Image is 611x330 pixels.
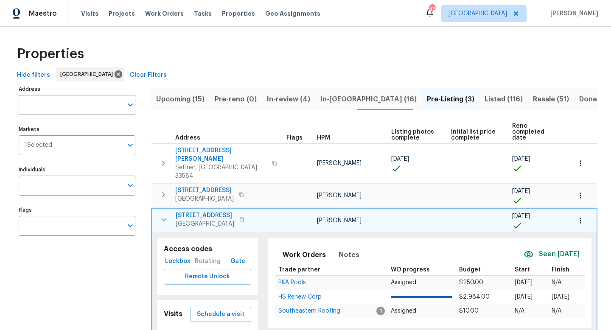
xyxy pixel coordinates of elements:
span: Hide filters [17,70,50,81]
span: PKA Pools [278,280,306,285]
span: [DATE] [515,280,533,285]
span: Properties [17,50,84,58]
span: Listing photos complete [391,129,437,141]
button: Open [124,99,136,111]
span: Pre-Listing (3) [427,93,474,105]
button: Remote Unlock [164,269,251,285]
span: Budget [459,267,481,273]
span: Visits [81,9,98,18]
span: N/A [515,308,524,314]
span: Tasks [194,11,212,17]
span: Work Orders [283,249,326,261]
span: Lockbox [167,256,188,267]
span: Flags [286,135,303,141]
label: Address [19,87,135,92]
span: In-review (4) [267,93,310,105]
button: Clear Filters [126,67,170,83]
button: Schedule a visit [190,307,251,322]
span: $250.00 [459,280,483,285]
span: [PERSON_NAME] [547,9,598,18]
span: Remote Unlock [171,271,244,282]
label: Flags [19,207,135,213]
span: [DATE] [512,188,530,194]
span: [STREET_ADDRESS] [175,186,234,195]
span: Finish [552,267,569,273]
p: Assigned [391,278,452,287]
span: [DATE] [512,156,530,162]
span: Properties [222,9,255,18]
span: [DATE] [552,294,569,300]
span: 1 [376,307,385,315]
span: Schedule a visit [197,309,244,320]
span: [STREET_ADDRESS][PERSON_NAME] [175,146,267,163]
span: Clear Filters [130,70,167,81]
a: Southeastern Roofing [278,308,340,313]
label: Individuals [19,167,135,172]
span: [DATE] [391,156,409,162]
span: [GEOGRAPHIC_DATA] [60,70,116,78]
span: Seffner, [GEOGRAPHIC_DATA] 33584 [175,163,267,180]
span: Projects [109,9,135,18]
a: PKA Pools [278,280,306,285]
p: Assigned [391,307,452,316]
span: Notes [339,249,359,261]
span: [GEOGRAPHIC_DATA] [176,220,234,228]
h5: Access codes [164,245,251,254]
button: Lockbox [164,254,191,269]
span: WO progress [391,267,430,273]
button: Open [124,139,136,151]
span: [STREET_ADDRESS] [176,211,234,220]
span: Pre-reno (0) [215,93,257,105]
span: Listed (116) [485,93,523,105]
span: Gate [227,256,248,267]
span: Start [515,267,530,273]
a: HS Renew Corp [278,294,322,299]
span: N/A [552,308,561,314]
button: Open [124,179,136,191]
span: Upcoming (15) [156,93,205,105]
span: N/A [552,280,561,285]
div: [GEOGRAPHIC_DATA] [56,67,124,81]
span: Reno completed date [512,123,557,141]
span: $10.00 [459,308,479,314]
span: [GEOGRAPHIC_DATA] [175,195,234,203]
span: 1 Selected [25,142,52,149]
div: Rotating code is only available during visiting hours [191,254,224,269]
span: Trade partner [278,267,320,273]
button: Hide filters [14,67,53,83]
span: Address [175,135,200,141]
span: Geo Assignments [265,9,320,18]
span: [PERSON_NAME] [317,218,362,224]
h5: Visits [164,310,182,319]
div: 46 [429,5,435,14]
span: Initial list price complete [451,129,497,141]
span: In-[GEOGRAPHIC_DATA] (16) [320,93,417,105]
span: HPM [317,135,330,141]
span: Maestro [29,9,57,18]
span: Work Orders [145,9,184,18]
span: [PERSON_NAME] [317,160,362,166]
span: Resale (51) [533,93,569,105]
span: [DATE] [515,294,533,300]
span: $2,984.00 [459,294,490,300]
button: Open [124,220,136,232]
span: [PERSON_NAME] [317,193,362,199]
button: Gate [224,254,251,269]
label: Markets [19,127,135,132]
span: Seen [DATE] [539,249,580,259]
span: [GEOGRAPHIC_DATA] [448,9,507,18]
span: [DATE] [512,213,530,219]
